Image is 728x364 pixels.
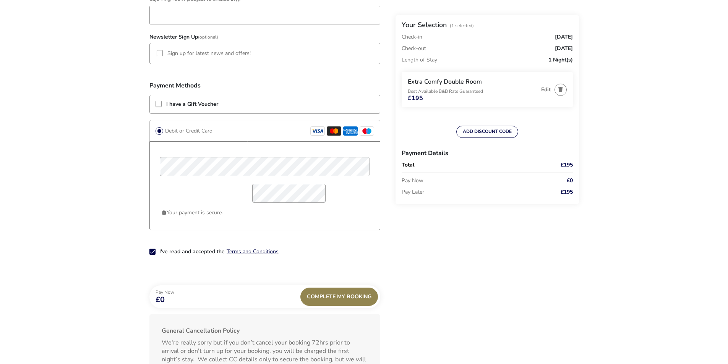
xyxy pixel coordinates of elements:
[166,102,218,107] label: I have a Gift Voucher
[402,34,422,40] p: Check-in
[402,175,538,186] p: Pay Now
[402,20,447,29] h2: Your Selection
[156,296,174,304] span: £0
[402,43,426,54] p: Check-out
[149,83,380,89] h3: Payment Methods
[163,126,212,136] label: Debit or Credit Card
[167,51,251,56] label: Sign up for latest news and offers!
[149,6,380,24] input: field_147
[159,249,225,254] label: I've read and accepted the
[156,290,174,294] p: Pay Now
[307,294,371,299] span: Complete My Booking
[198,34,218,40] span: (Optional)
[402,144,573,162] h3: Payment Details
[555,46,573,51] span: [DATE]
[408,89,537,94] p: Best Available B&B Rate Guaranteed
[408,95,423,101] span: £195
[456,126,518,138] button: ADD DISCOUNT CODE
[402,162,538,168] p: Total
[162,327,240,335] b: General Cancellation Policy
[149,28,380,43] h3: Newsletter Sign Up
[561,162,573,168] span: £195
[541,87,551,92] button: Edit
[161,207,368,218] p: Your payment is secure.
[402,54,437,66] p: Length of Stay
[227,249,279,254] button: Terms and Conditions
[300,288,378,306] div: Complete My Booking
[555,34,573,40] span: [DATE]
[548,57,573,63] span: 1 Night(s)
[402,186,538,198] p: Pay Later
[149,249,156,256] p-checkbox: 2-term_condi
[450,23,474,29] span: (1 Selected)
[567,178,573,183] span: £0
[561,189,573,195] span: £195
[408,78,537,86] h3: Extra Comfy Double Room
[160,157,370,176] input: card_name_pciproxy-kiqrxkykcn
